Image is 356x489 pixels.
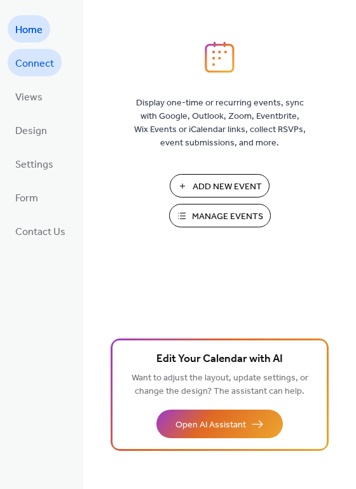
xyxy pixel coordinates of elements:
span: Home [15,20,43,40]
a: Connect [8,49,62,76]
span: Manage Events [192,210,263,224]
button: Add New Event [170,174,270,198]
span: Want to adjust the layout, update settings, or change the design? The assistant can help. [132,370,308,400]
span: Design [15,121,47,141]
span: Open AI Assistant [175,419,246,432]
span: Settings [15,155,53,175]
a: Settings [8,150,61,177]
span: Edit Your Calendar with AI [156,351,283,368]
img: logo_icon.svg [205,41,234,73]
span: Views [15,88,43,107]
a: Form [8,184,46,211]
a: Design [8,116,55,144]
a: Views [8,83,50,110]
span: Form [15,189,38,208]
a: Home [8,15,50,43]
button: Open AI Assistant [156,410,283,438]
span: Connect [15,54,54,74]
span: Display one-time or recurring events, sync with Google, Outlook, Zoom, Eventbrite, Wix Events or ... [134,97,306,150]
span: Contact Us [15,222,65,242]
a: Contact Us [8,217,73,245]
button: Manage Events [169,204,271,227]
span: Add New Event [193,180,262,194]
